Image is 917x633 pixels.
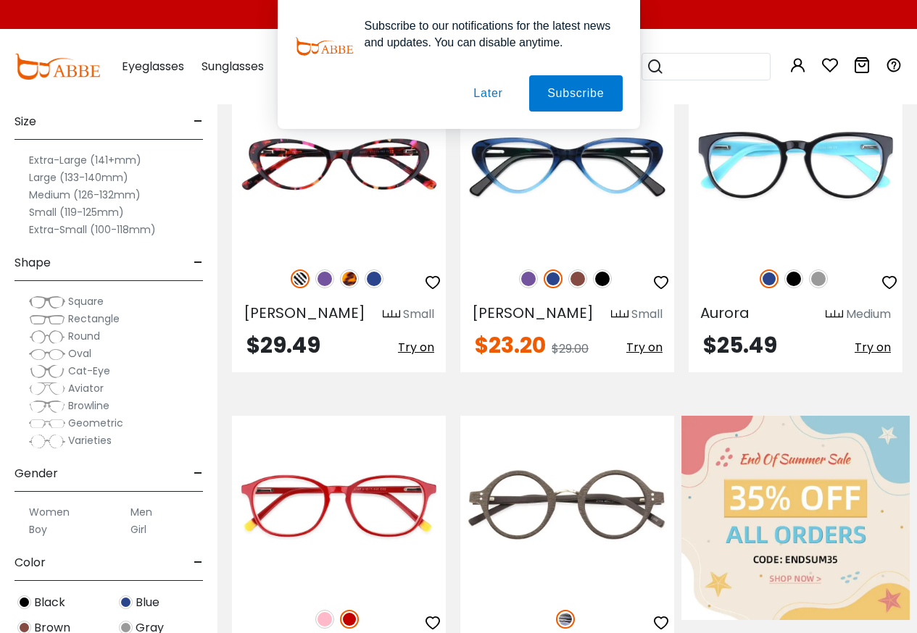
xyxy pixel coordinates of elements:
span: - [194,246,203,280]
img: End Of Summer Sale [681,416,910,619]
label: Extra-Small (100-118mm) [29,221,156,238]
img: Red Fogelsville - Acetate ,Universal Bridge Fit [232,416,446,594]
img: Pattern [291,269,310,288]
img: Gray [809,269,828,288]
img: Striped Piggott - Acetate ,Universal Bridge Fit [460,416,674,594]
img: size ruler [611,309,628,320]
img: Blue Aurora - Acetate ,Universal Bridge Fit [689,76,903,254]
span: Black [34,594,65,611]
label: Women [29,503,70,521]
span: Square [68,294,104,309]
span: Try on [398,339,434,356]
button: Subscribe [529,75,622,112]
div: Small [631,306,663,323]
label: Boy [29,521,47,538]
label: Girl [130,521,146,538]
img: notification icon [295,17,353,75]
div: Subscribe to our notifications for the latest news and updates. You can disable anytime. [353,17,623,51]
img: Blue [119,595,133,609]
img: Black [17,595,31,609]
img: Geometric.png [29,416,65,431]
span: Blue [136,594,159,611]
img: Browline.png [29,399,65,414]
span: Gender [14,456,58,491]
span: Browline [68,398,109,413]
img: size ruler [383,309,400,320]
button: Try on [626,335,663,361]
img: Leopard [340,269,359,288]
button: Try on [855,335,891,361]
div: Small [403,306,434,323]
label: Men [130,503,152,521]
label: Extra-Large (141+mm) [29,151,141,169]
span: $29.00 [552,340,589,357]
span: Aviator [68,381,104,395]
button: Try on [398,335,434,361]
img: Varieties.png [29,434,65,449]
span: $23.20 [475,330,546,361]
img: Cat-Eye.png [29,364,65,379]
label: Small (119-125mm) [29,204,124,221]
span: $25.49 [703,330,777,361]
span: Shape [14,246,51,280]
img: Aviator.png [29,382,65,396]
img: Black [593,269,612,288]
span: Try on [855,339,891,356]
div: Medium [846,306,891,323]
span: Cat-Eye [68,364,110,378]
span: - [194,456,203,491]
img: Square.png [29,295,65,309]
span: Rectangle [68,311,120,326]
button: Later [455,75,520,112]
span: Round [68,329,100,343]
span: [PERSON_NAME] [244,303,365,323]
span: Varieties [68,433,112,448]
img: Blue Hannah - Acetate ,Universal Bridge Fit [460,76,674,254]
img: Pink [315,610,334,629]
img: Red [340,610,359,629]
span: [PERSON_NAME] [472,303,594,323]
span: Oval [68,346,91,361]
img: Striped [556,610,575,629]
label: Medium (126-132mm) [29,186,141,204]
img: Pattern Elena - Acetate ,Universal Bridge Fit [232,76,446,254]
img: Blue [760,269,779,288]
span: Try on [626,339,663,356]
label: Large (133-140mm) [29,169,128,186]
span: Color [14,545,46,580]
img: Rectangle.png [29,312,65,327]
img: size ruler [826,309,843,320]
img: Blue [544,269,563,288]
span: Geometric [68,416,123,430]
span: Aurora [700,303,750,323]
img: Purple [315,269,334,288]
img: Purple [519,269,538,288]
img: Blue [365,269,383,288]
img: Black [784,269,803,288]
span: $29.49 [246,330,320,361]
span: - [194,545,203,580]
img: Brown [568,269,587,288]
img: Oval.png [29,347,65,361]
img: Round.png [29,330,65,344]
